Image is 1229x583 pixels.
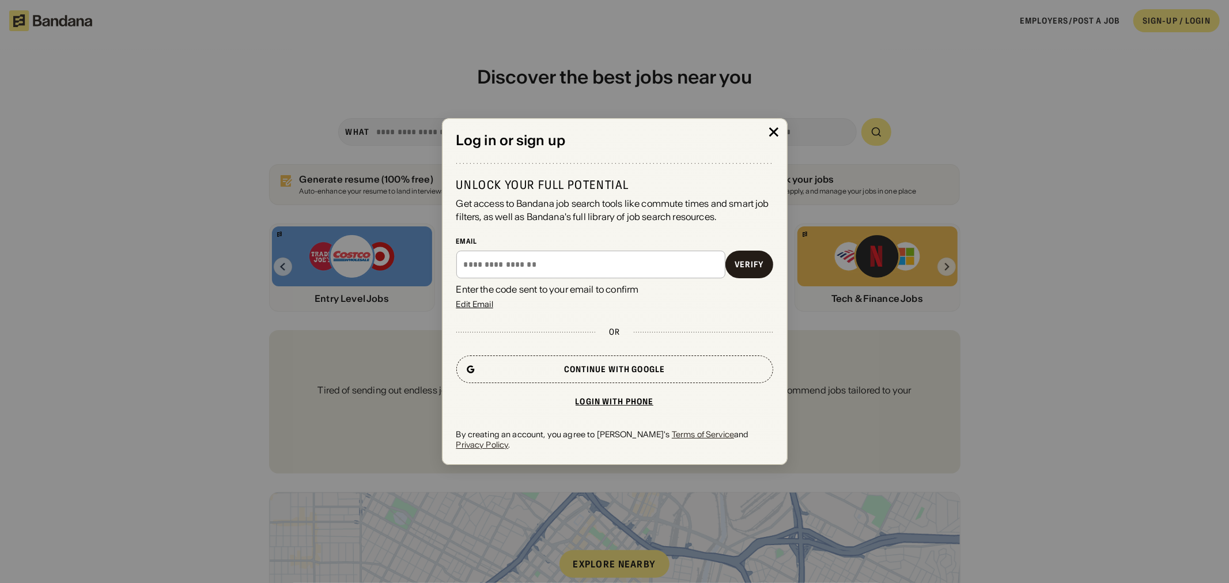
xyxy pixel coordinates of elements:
[735,260,763,268] div: Verify
[456,177,773,192] div: Unlock your full potential
[456,237,773,246] div: Email
[564,365,665,373] div: Continue with Google
[609,327,620,337] div: or
[456,440,509,450] a: Privacy Policy
[456,429,773,450] div: By creating an account, you agree to [PERSON_NAME]'s and .
[456,197,773,223] div: Get access to Bandana job search tools like commute times and smart job filters, as well as Banda...
[456,132,773,149] div: Log in or sign up
[672,429,734,440] a: Terms of Service
[456,283,773,296] div: Enter the code sent to your email to confirm
[576,397,654,406] div: Login with phone
[456,300,493,308] div: Edit Email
